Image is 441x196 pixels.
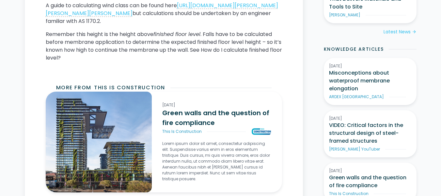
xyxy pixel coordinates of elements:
[152,92,282,192] a: [DATE]Green walls and the question of fire complianceThis Is ConstructionGreen walls and the ques...
[162,108,271,128] h3: Green walls and the question of fire compliance
[329,168,411,174] div: [DATE]
[329,94,384,100] div: ARDEX [GEOGRAPHIC_DATA]
[329,69,411,93] h3: Misconceptions about waterproof membrane elongation
[329,12,360,18] div: [PERSON_NAME]
[94,84,165,92] h2: This Is Construction
[153,30,200,38] em: finished floor level
[162,141,271,182] p: Lorem ipsum dolor sit amet, consectetur adipiscing elit. Suspendisse varius enim in eros elementu...
[329,121,411,145] h3: VIDEO: Critical factors in the structural design of steel-framed structures
[162,129,202,134] div: This Is Construction
[251,128,272,135] img: Green walls and the question of fire compliance
[329,146,380,152] div: [PERSON_NAME] YouTuber
[324,46,384,53] h2: Knowledge Articles
[329,174,411,189] h3: Green walls and the question of fire compliance
[56,84,91,92] h2: More from
[46,30,282,62] p: Remember this height is the height above . Falls have to be calculated before membrane applicatio...
[162,102,271,108] div: [DATE]
[384,28,411,35] div: Latest News
[329,116,411,121] div: [DATE]
[46,92,152,192] img: Green walls and the question of fire compliance
[329,63,411,69] div: [DATE]
[324,110,417,157] a: [DATE]VIDEO: Critical factors in the structural design of steel-framed structures[PERSON_NAME] Yo...
[324,58,417,105] a: [DATE]Misconceptions about waterproof membrane elongationARDEX [GEOGRAPHIC_DATA]
[384,28,417,35] a: Latest Newsarrow_forward
[46,2,282,25] p: A guide to calculating wind class can be found here but calculations should be undertaken by an e...
[46,2,278,17] a: [URL][DOMAIN_NAME][PERSON_NAME][PERSON_NAME][PERSON_NAME]
[412,29,417,35] div: arrow_forward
